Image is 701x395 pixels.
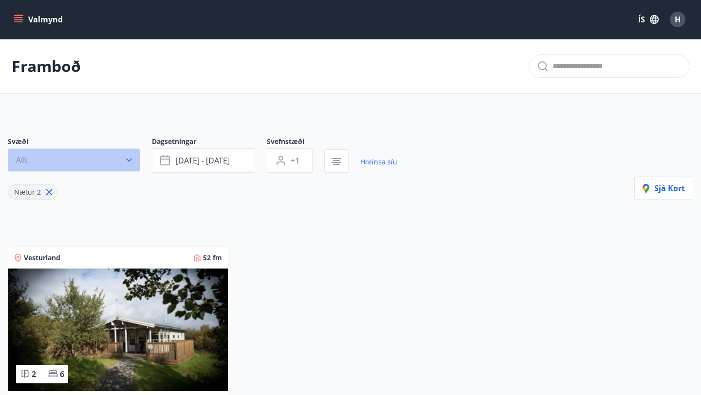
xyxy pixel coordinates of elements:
[267,148,313,173] button: +1
[176,155,230,166] span: [DATE] - [DATE]
[16,155,28,165] span: Allt
[60,369,64,379] span: 6
[267,137,324,148] span: Svefnstæði
[8,184,57,200] div: Nætur 2
[152,148,255,173] button: [DATE] - [DATE]
[8,137,152,148] span: Svæði
[643,183,685,194] span: Sjá kort
[633,11,664,28] button: ÍS
[203,253,222,263] span: 52 fm
[32,369,36,379] span: 2
[675,14,681,25] span: H
[8,269,228,391] img: Paella dish
[24,253,60,263] span: Vesturland
[634,177,693,200] button: Sjá kort
[12,55,81,77] p: Framboð
[291,155,299,166] span: +1
[152,137,267,148] span: Dagsetningar
[360,151,397,173] a: Hreinsa síu
[8,148,140,172] button: Allt
[12,11,67,28] button: menu
[666,8,689,31] button: H
[14,187,41,197] span: Nætur 2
